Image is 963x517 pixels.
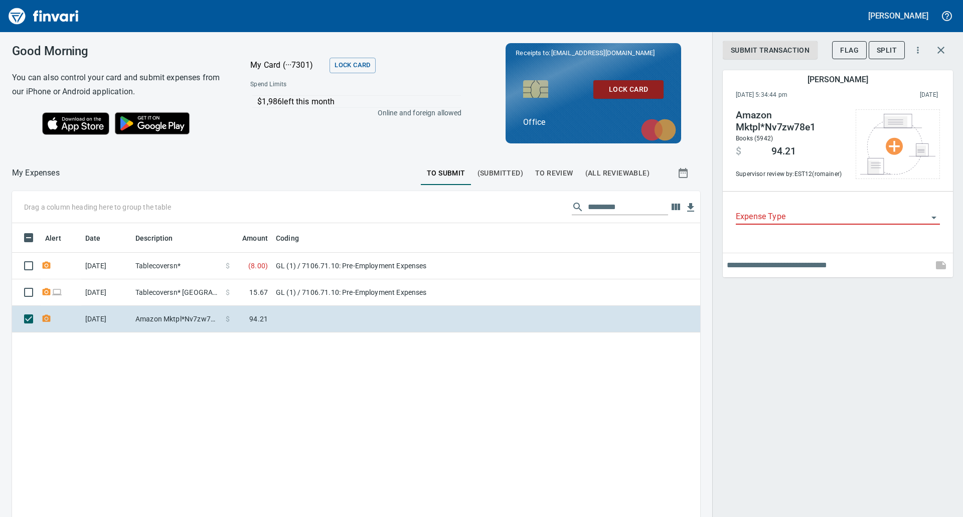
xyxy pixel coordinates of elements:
p: Drag a column heading here to group the table [24,202,171,212]
span: 15.67 [249,287,268,297]
button: Split [869,41,905,60]
span: Supervisor review by: EST12 (romainer) [736,169,846,180]
td: GL (1) / 7106.71.10: Pre-Employment Expenses [272,279,523,306]
span: To Review [535,167,573,180]
span: Lock Card [335,60,370,71]
span: $ [226,314,230,324]
button: Lock Card [593,80,664,99]
span: Books (5942) [736,135,773,142]
span: $ [226,287,230,297]
span: Lock Card [601,83,656,96]
span: (All Reviewable) [585,167,650,180]
span: Receipt Required [41,315,52,322]
span: Split [877,44,897,57]
h5: [PERSON_NAME] [808,74,868,85]
span: Alert [45,232,74,244]
span: Online transaction [52,289,62,295]
button: Open [927,211,941,225]
nav: breadcrumb [12,167,60,179]
button: Flag [832,41,867,60]
h4: Amazon Mktpl*Nv7zw78e1 [736,109,846,133]
button: More [907,39,929,61]
span: Description [135,232,173,244]
p: Online and foreign allowed [242,108,461,118]
span: Date [85,232,101,244]
span: This records your note into the expense [929,253,953,277]
p: My Card (···7301) [250,59,326,71]
span: Amount [242,232,268,244]
span: [DATE] 5:34:44 pm [736,90,854,100]
p: $1,986 left this month [257,96,460,108]
td: Tablecoversn* [GEOGRAPHIC_DATA] [GEOGRAPHIC_DATA] [131,279,222,306]
span: Coding [276,232,312,244]
span: Coding [276,232,299,244]
span: $ [736,145,741,157]
span: Amount [229,232,268,244]
span: Alert [45,232,61,244]
td: [DATE] [81,306,131,332]
button: Submit Transaction [723,41,818,60]
span: Receipt Required [41,262,52,269]
img: Select file [860,114,935,175]
button: Close transaction [929,38,953,62]
span: Description [135,232,186,244]
h3: Good Morning [12,44,225,58]
span: Date [85,232,114,244]
td: [DATE] [81,279,131,306]
h6: You can also control your card and submit expenses from our iPhone or Android application. [12,71,225,99]
td: Tablecoversn* [131,253,222,279]
span: Spend Limits [250,80,373,90]
span: $ [226,261,230,271]
span: 94.21 [249,314,268,324]
span: 94.21 [771,145,796,157]
td: [DATE] [81,253,131,279]
span: [EMAIL_ADDRESS][DOMAIN_NAME] [550,48,656,58]
img: Finvari [6,4,81,28]
span: ( 8.00 ) [248,261,268,271]
span: Receipt Required [41,289,52,295]
span: To Submit [427,167,465,180]
td: Amazon Mktpl*Nv7zw78e1 [131,306,222,332]
p: My Expenses [12,167,60,179]
span: Flag [840,44,859,57]
span: This charge was settled by the merchant and appears on the 2025/10/11 statement. [854,90,938,100]
p: Office [523,116,664,128]
td: GL (1) / 7106.71.10: Pre-Employment Expenses [272,253,523,279]
button: Lock Card [330,58,375,73]
img: mastercard.svg [636,114,681,146]
h5: [PERSON_NAME] [868,11,928,21]
img: Get it on Google Play [109,107,196,140]
span: (Submitted) [477,167,523,180]
p: Receipts to: [516,48,671,58]
button: [PERSON_NAME] [866,8,931,24]
span: Submit Transaction [731,44,810,57]
img: Download on the App Store [42,112,109,135]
